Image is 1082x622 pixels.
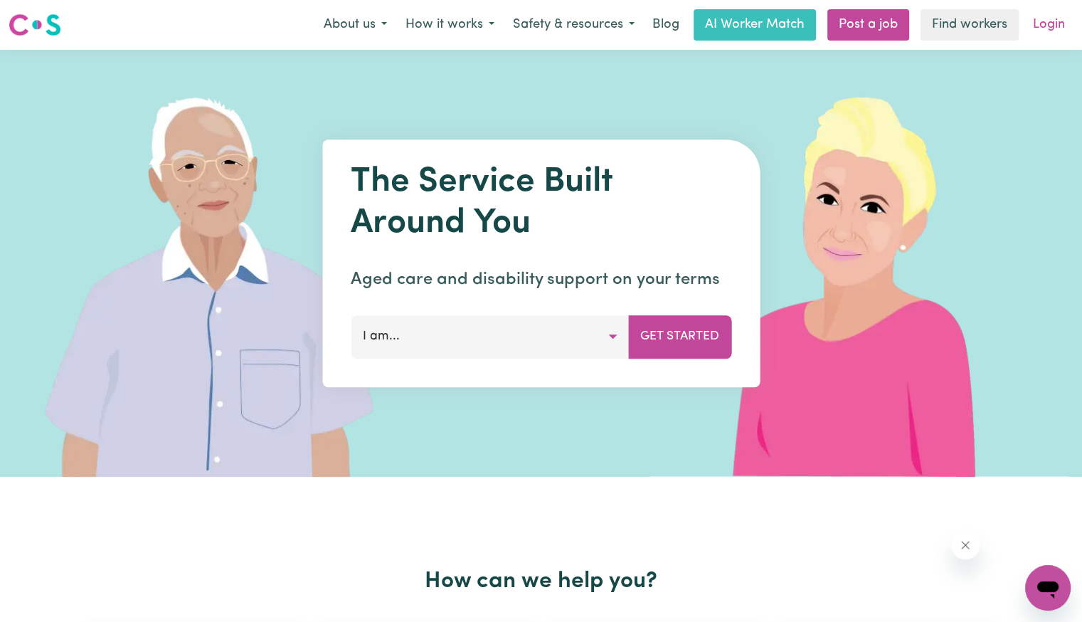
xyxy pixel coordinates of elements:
[351,267,731,292] p: Aged care and disability support on your terms
[644,9,688,41] a: Blog
[951,531,980,559] iframe: Close message
[351,315,629,358] button: I am...
[504,10,644,40] button: Safety & resources
[827,9,909,41] a: Post a job
[80,568,1002,595] h2: How can we help you?
[694,9,816,41] a: AI Worker Match
[9,9,61,41] a: Careseekers logo
[1024,9,1073,41] a: Login
[921,9,1019,41] a: Find workers
[351,162,731,244] h1: The Service Built Around You
[314,10,396,40] button: About us
[396,10,504,40] button: How it works
[9,12,61,38] img: Careseekers logo
[628,315,731,358] button: Get Started
[9,10,86,21] span: Need any help?
[1025,565,1071,611] iframe: Button to launch messaging window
